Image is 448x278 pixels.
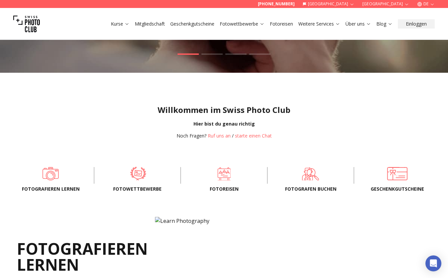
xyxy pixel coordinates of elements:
button: Geschenkgutscheine [168,19,217,29]
a: Kurse [111,21,129,27]
span: Geschenkgutscheine [365,186,430,192]
div: / [177,133,272,139]
a: Fotowettbewerbe [220,21,264,27]
button: Weitere Services [296,19,343,29]
button: Fotowettbewerbe [217,19,267,29]
a: Weitere Services [298,21,340,27]
button: Einloggen [398,19,435,29]
a: [PHONE_NUMBER] [258,1,295,7]
a: Fotowettbewerbe [105,167,170,180]
button: Über uns [343,19,374,29]
a: Über uns [345,21,371,27]
a: Blog [376,21,393,27]
button: Mitgliedschaft [132,19,168,29]
span: FOTOGRAFEN BUCHEN [278,186,343,192]
button: Fotoreisen [267,19,296,29]
span: Fotografieren lernen [18,186,83,192]
span: Noch Fragen? [177,133,206,139]
a: Geschenkgutscheine [365,167,430,180]
a: Fotografieren lernen [18,167,83,180]
a: Ruf uns an [208,133,231,139]
div: Hier bist du genau richtig [5,121,443,127]
div: Open Intercom Messenger [425,255,441,271]
span: Fotowettbewerbe [105,186,170,192]
button: Blog [374,19,395,29]
a: Fotoreisen [191,167,257,180]
span: Fotoreisen [191,186,257,192]
a: Fotoreisen [270,21,293,27]
button: Kurse [108,19,132,29]
a: Mitgliedschaft [135,21,165,27]
a: Geschenkgutscheine [170,21,214,27]
h1: Willkommen im Swiss Photo Club [5,105,443,115]
img: Swiss photo club [13,11,40,37]
a: FOTOGRAFEN BUCHEN [278,167,343,180]
button: starte einen Chat [235,133,272,139]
